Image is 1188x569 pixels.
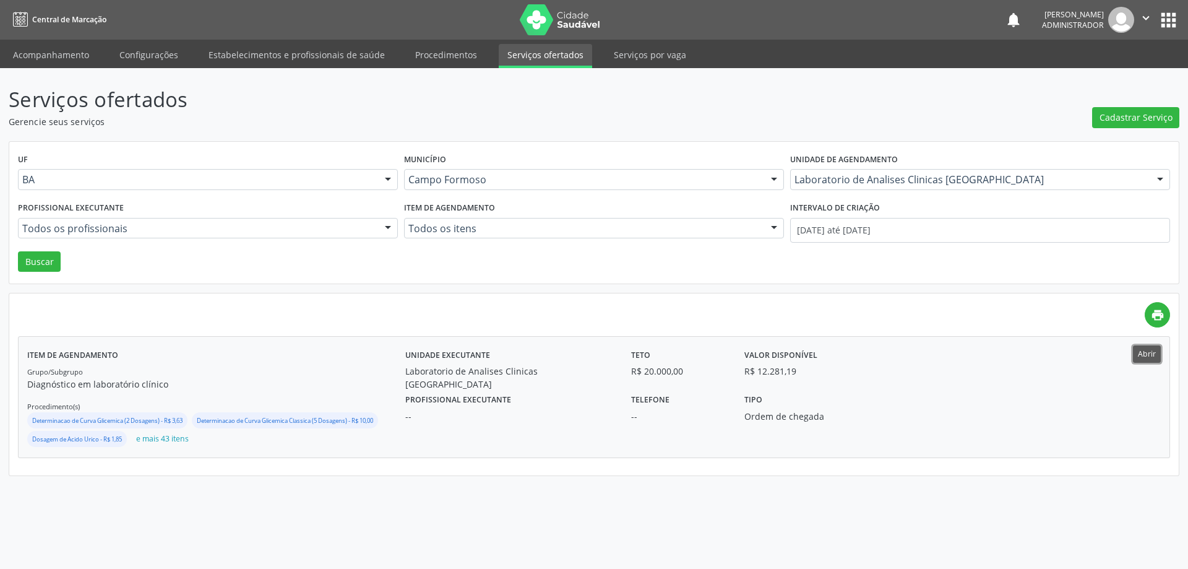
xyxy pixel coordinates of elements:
label: Intervalo de criação [790,199,880,218]
a: Estabelecimentos e profissionais de saúde [200,44,394,66]
small: Dosagem de Acido Urico - R$ 1,85 [32,435,122,443]
small: Determinacao de Curva Glicemica Classica (5 Dosagens) - R$ 10,00 [197,417,373,425]
div: R$ 12.281,19 [744,365,796,378]
span: Central de Marcação [32,14,106,25]
span: Todos os profissionais [22,222,372,235]
button: Buscar [18,251,61,272]
i: print [1151,308,1164,322]
label: Unidade de agendamento [790,150,898,170]
label: Valor disponível [744,345,817,365]
button: notifications [1005,11,1022,28]
small: Procedimento(s) [27,402,80,411]
a: Acompanhamento [4,44,98,66]
label: Item de agendamento [404,199,495,218]
div: Ordem de chegada [744,410,897,423]
label: Tipo [744,391,762,410]
label: Profissional executante [18,199,124,218]
a: Central de Marcação [9,9,106,30]
small: Grupo/Subgrupo [27,367,83,376]
div: Laboratorio de Analises Clinicas [GEOGRAPHIC_DATA] [405,365,614,391]
input: Selecione um intervalo [790,218,1170,243]
span: BA [22,173,372,186]
button: Cadastrar Serviço [1092,107,1179,128]
i:  [1139,11,1153,25]
a: print [1145,302,1170,328]
span: Administrador [1042,20,1104,30]
span: Campo Formoso [408,173,759,186]
div: -- [631,410,727,423]
a: Serviços por vaga [605,44,695,66]
label: Município [404,150,446,170]
button:  [1134,7,1158,33]
button: e mais 43 itens [131,431,194,448]
div: -- [405,410,614,423]
button: apps [1158,9,1179,31]
p: Serviços ofertados [9,84,828,115]
label: Item de agendamento [27,345,118,365]
span: Todos os itens [408,222,759,235]
a: Configurações [111,44,187,66]
label: Telefone [631,391,669,410]
small: Determinacao de Curva Glicemica (2 Dosagens) - R$ 3,63 [32,417,183,425]
label: Profissional executante [405,391,511,410]
p: Gerencie seus serviços [9,115,828,128]
span: Laboratorio de Analises Clinicas [GEOGRAPHIC_DATA] [794,173,1145,186]
label: UF [18,150,28,170]
span: Cadastrar Serviço [1100,111,1173,124]
img: img [1108,7,1134,33]
div: R$ 20.000,00 [631,365,727,378]
p: Diagnóstico em laboratório clínico [27,378,405,391]
a: Serviços ofertados [499,44,592,68]
a: Procedimentos [407,44,486,66]
button: Abrir [1133,345,1161,362]
div: [PERSON_NAME] [1042,9,1104,20]
label: Unidade executante [405,345,490,365]
label: Teto [631,345,650,365]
